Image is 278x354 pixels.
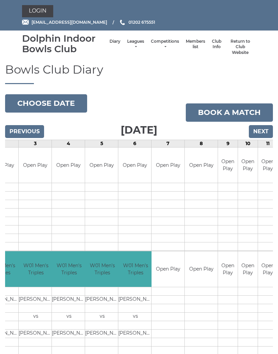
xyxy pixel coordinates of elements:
[186,103,273,122] a: Book a match
[186,39,205,50] a: Members list
[52,140,85,147] td: 4
[218,147,238,183] td: Open Play
[52,312,86,321] td: vs
[212,39,221,50] a: Club Info
[52,251,86,287] td: W01 Men's Triples
[118,329,153,338] td: [PERSON_NAME]
[52,147,85,183] td: Open Play
[258,251,278,287] td: Open Play
[218,140,238,147] td: 9
[19,251,53,287] td: W01 Men's Triples
[119,19,155,25] a: Phone us 01202 675551
[85,147,118,183] td: Open Play
[19,147,52,183] td: Open Play
[85,312,119,321] td: vs
[52,329,86,338] td: [PERSON_NAME]
[185,147,218,183] td: Open Play
[152,140,185,147] td: 7
[151,39,179,50] a: Competitions
[19,295,53,304] td: [PERSON_NAME]
[118,140,152,147] td: 6
[19,140,52,147] td: 3
[258,147,278,183] td: Open Play
[85,251,119,287] td: W01 Men's Triples
[185,251,218,287] td: Open Play
[127,39,144,50] a: Leagues
[22,33,106,54] div: Dolphin Indoor Bowls Club
[118,295,153,304] td: [PERSON_NAME]
[152,147,184,183] td: Open Play
[120,20,125,25] img: Phone us
[85,295,119,304] td: [PERSON_NAME]
[5,94,87,113] button: Choose date
[52,295,86,304] td: [PERSON_NAME]
[185,140,218,147] td: 8
[85,140,118,147] td: 5
[128,20,155,25] span: 01202 675551
[118,147,151,183] td: Open Play
[85,329,119,338] td: [PERSON_NAME]
[22,20,29,25] img: Email
[238,140,258,147] td: 10
[249,125,273,138] input: Next
[19,329,53,338] td: [PERSON_NAME]
[22,5,53,17] a: Login
[152,251,184,287] td: Open Play
[32,20,107,25] span: [EMAIL_ADDRESS][DOMAIN_NAME]
[238,147,258,183] td: Open Play
[118,312,153,321] td: vs
[228,39,253,56] a: Return to Club Website
[238,251,258,287] td: Open Play
[118,251,153,287] td: W01 Men's Triples
[110,39,120,44] a: Diary
[5,63,273,84] h1: Bowls Club Diary
[218,251,238,287] td: Open Play
[258,140,278,147] td: 11
[19,312,53,321] td: vs
[5,125,44,138] input: Previous
[22,19,107,25] a: Email [EMAIL_ADDRESS][DOMAIN_NAME]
